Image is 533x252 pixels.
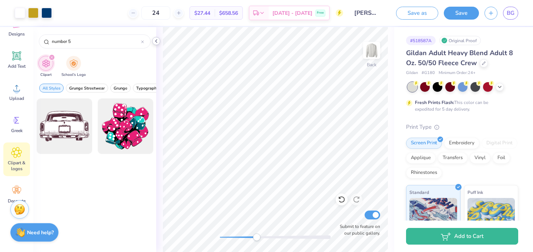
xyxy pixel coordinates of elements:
span: Greek [11,128,23,134]
div: Applique [406,152,436,164]
button: Save as [396,7,438,20]
span: Free [317,10,324,16]
button: filter button [61,56,86,78]
span: $27.44 [194,9,210,17]
span: BG [507,9,514,17]
div: Back [367,61,376,68]
div: Screen Print [406,138,442,149]
span: All Styles [43,85,60,91]
div: Vinyl [470,152,490,164]
div: filter for Clipart [38,56,53,78]
div: This color can be expedited for 5 day delivery. [415,99,506,112]
div: Foil [493,152,510,164]
span: Grunge [114,85,127,91]
span: Clipart [40,72,52,78]
a: BG [503,7,518,20]
input: Try "Stars" [51,38,141,45]
span: # G180 [422,70,435,76]
span: Minimum Order: 24 + [439,70,476,76]
span: [DATE] - [DATE] [272,9,312,17]
div: # 518587A [406,36,436,45]
div: Transfers [438,152,467,164]
div: Print Type [406,123,518,131]
div: Rhinestones [406,167,442,178]
strong: Fresh Prints Flash: [415,100,454,105]
span: Typography [136,85,159,91]
label: Submit to feature on our public gallery. [336,223,380,236]
span: Standard [409,188,429,196]
button: filter button [133,84,162,93]
span: Add Text [8,63,26,69]
div: Original Proof [439,36,481,45]
button: filter button [110,84,131,93]
span: Designs [9,31,25,37]
img: Back [364,43,379,58]
img: Clipart Image [42,59,50,68]
span: Puff Ink [467,188,483,196]
span: Grunge Streetwear [69,85,105,91]
strong: Need help? [27,229,54,236]
div: Accessibility label [253,233,260,241]
img: Standard [409,198,457,235]
span: School's Logo [61,72,86,78]
button: filter button [38,56,53,78]
button: Add to Cart [406,228,518,245]
button: filter button [39,84,64,93]
span: Gildan Adult Heavy Blend Adult 8 Oz. 50/50 Fleece Crew [406,48,513,67]
img: School's Logo Image [70,59,78,68]
button: Save [444,7,479,20]
span: $658.56 [219,9,238,17]
input: – – [141,6,170,20]
div: filter for School's Logo [61,56,86,78]
img: Puff Ink [467,198,515,235]
div: Embroidery [444,138,479,149]
button: filter button [66,84,108,93]
span: Upload [9,95,24,101]
div: Digital Print [482,138,517,149]
span: Gildan [406,70,418,76]
span: Decorate [8,198,26,204]
input: Untitled Design [349,6,385,20]
span: Clipart & logos [4,160,29,172]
